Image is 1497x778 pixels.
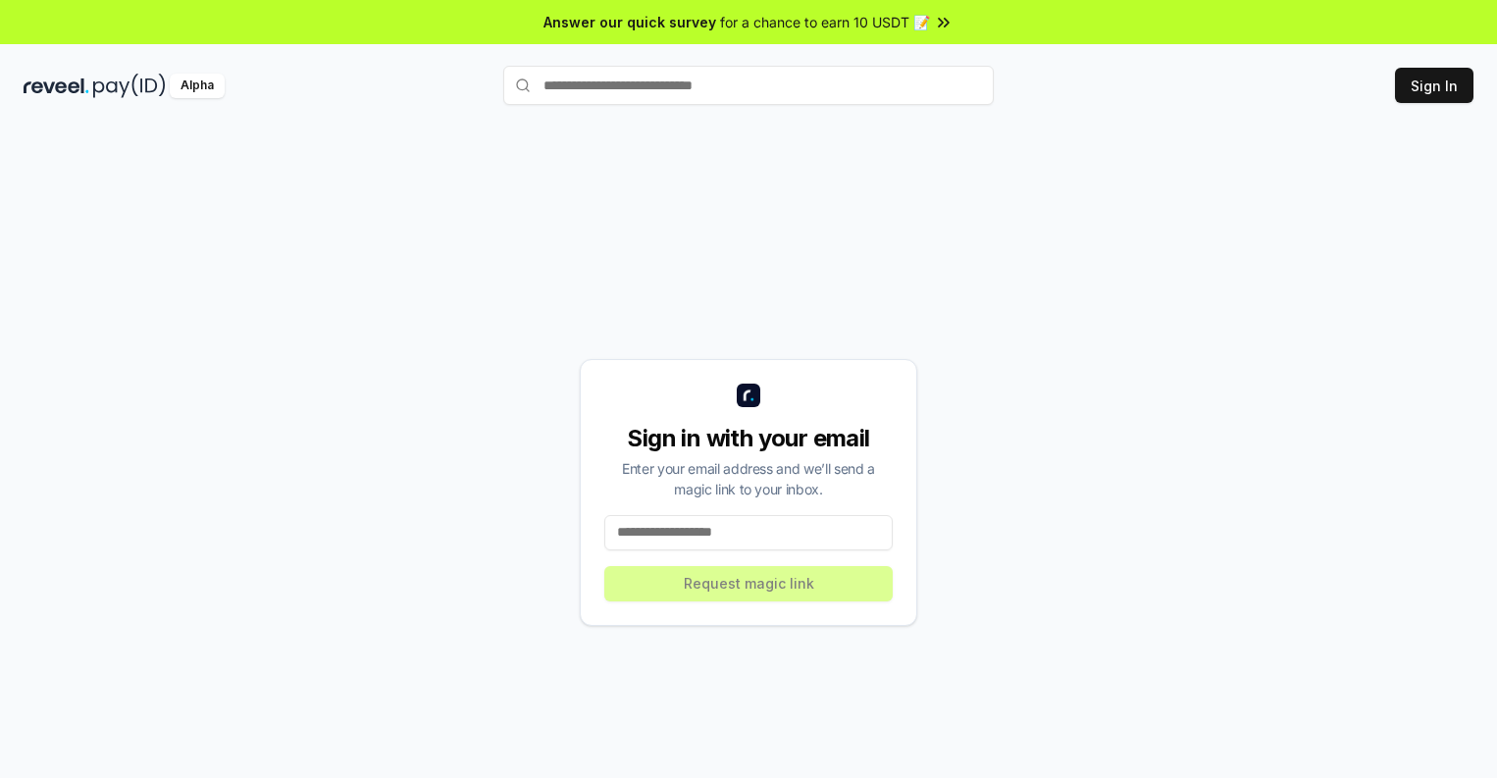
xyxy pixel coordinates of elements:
[604,423,893,454] div: Sign in with your email
[737,384,760,407] img: logo_small
[1395,68,1473,103] button: Sign In
[170,74,225,98] div: Alpha
[720,12,930,32] span: for a chance to earn 10 USDT 📝
[543,12,716,32] span: Answer our quick survey
[93,74,166,98] img: pay_id
[24,74,89,98] img: reveel_dark
[604,458,893,499] div: Enter your email address and we’ll send a magic link to your inbox.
